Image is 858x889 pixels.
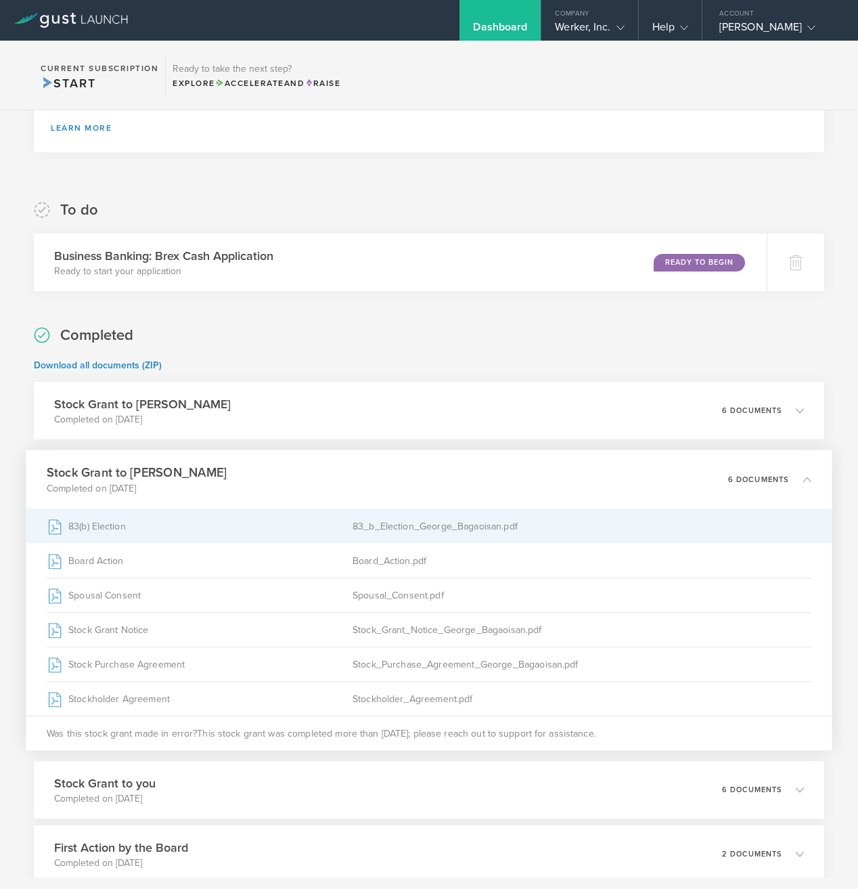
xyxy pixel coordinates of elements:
h2: Completed [60,326,133,345]
p: 6 documents [722,786,782,794]
div: [PERSON_NAME] [719,20,834,41]
iframe: Chat Widget [790,824,858,889]
div: Werker, Inc. [555,20,624,41]
p: Completed on [DATE] [54,857,188,870]
div: Ready to take the next step?ExploreAccelerateandRaise [165,54,347,96]
div: Business Banking: Brex Cash ApplicationReady to start your applicationReady to Begin [34,234,767,291]
div: Spousal_Consent.pdf [353,578,811,612]
h3: Stock Grant to [PERSON_NAME] [54,395,231,413]
h2: To do [60,200,98,220]
div: Stock Purchase Agreement [47,647,353,681]
div: Help [652,20,688,41]
div: Stockholder Agreement [47,682,353,716]
span: Start [41,76,95,91]
h3: Ready to take the next step? [173,64,340,74]
h3: Stock Grant to [PERSON_NAME] [47,464,227,482]
div: Board_Action.pdf [353,544,811,578]
div: Stock Grant Notice [47,613,353,647]
div: Stockholder_Agreement.pdf [353,682,811,716]
h3: Business Banking: Brex Cash Application [54,247,273,265]
h2: Current Subscription [41,64,158,72]
div: Ready to Begin [654,254,745,272]
div: Spousal Consent [47,578,353,612]
div: Explore [173,77,340,89]
span: This stock grant was completed more than [DATE]; please reach out to support for assistance. [197,727,596,740]
p: 2 documents [722,850,782,858]
div: Dashboard [473,20,527,41]
p: Completed on [DATE] [47,481,227,495]
p: Ready to start your application [54,265,273,278]
h3: Stock Grant to you [54,775,156,792]
p: Completed on [DATE] [54,413,231,427]
div: 83(b) Election [47,509,353,543]
div: Board Action [47,544,353,578]
div: Was this stock grant made in error? [26,716,832,750]
h3: First Action by the Board [54,839,188,857]
p: 6 documents [722,407,782,414]
a: Download all documents (ZIP) [34,360,162,371]
span: Accelerate [215,79,284,88]
div: Stock_Grant_Notice_George_Bagaoisan.pdf [353,613,811,647]
p: Completed on [DATE] [54,792,156,806]
p: 6 documents [728,475,790,483]
a: Learn more [51,124,807,132]
span: and [215,79,305,88]
div: Stock_Purchase_Agreement_George_Bagaoisan.pdf [353,647,811,681]
span: Raise [304,79,340,88]
div: 83_b_Election_George_Bagaoisan.pdf [353,509,811,543]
